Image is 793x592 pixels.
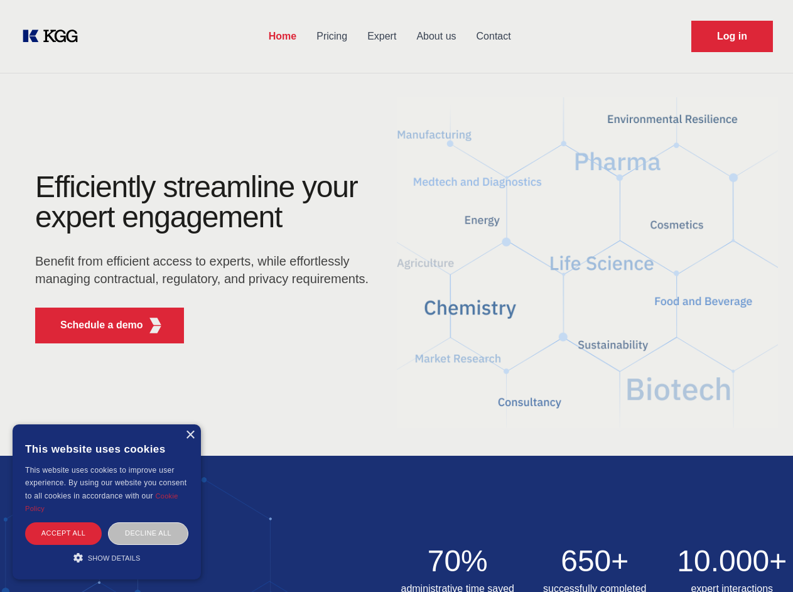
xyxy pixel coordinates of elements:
iframe: Chat Widget [730,532,793,592]
h2: 650+ [534,546,656,576]
p: Schedule a demo [60,318,143,333]
div: Show details [25,551,188,564]
p: Benefit from efficient access to experts, while effortlessly managing contractual, regulatory, an... [35,252,377,288]
div: This website uses cookies [25,434,188,464]
h2: 70% [397,546,519,576]
a: Contact [467,20,521,53]
a: Home [259,20,306,53]
div: Close [185,431,195,440]
div: Decline all [108,522,188,544]
span: This website uses cookies to improve user experience. By using our website you consent to all coo... [25,466,186,500]
a: Expert [357,20,406,53]
img: KGG Fifth Element RED [148,318,163,333]
h1: Efficiently streamline your expert engagement [35,172,377,232]
a: About us [406,20,466,53]
a: Cookie Policy [25,492,178,512]
a: Pricing [306,20,357,53]
a: KOL Knowledge Platform: Talk to Key External Experts (KEE) [20,26,88,46]
img: KGG Fifth Element RED [397,82,779,443]
button: Schedule a demoKGG Fifth Element RED [35,308,184,343]
a: Request Demo [691,21,773,52]
span: Show details [88,554,141,562]
div: Accept all [25,522,102,544]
